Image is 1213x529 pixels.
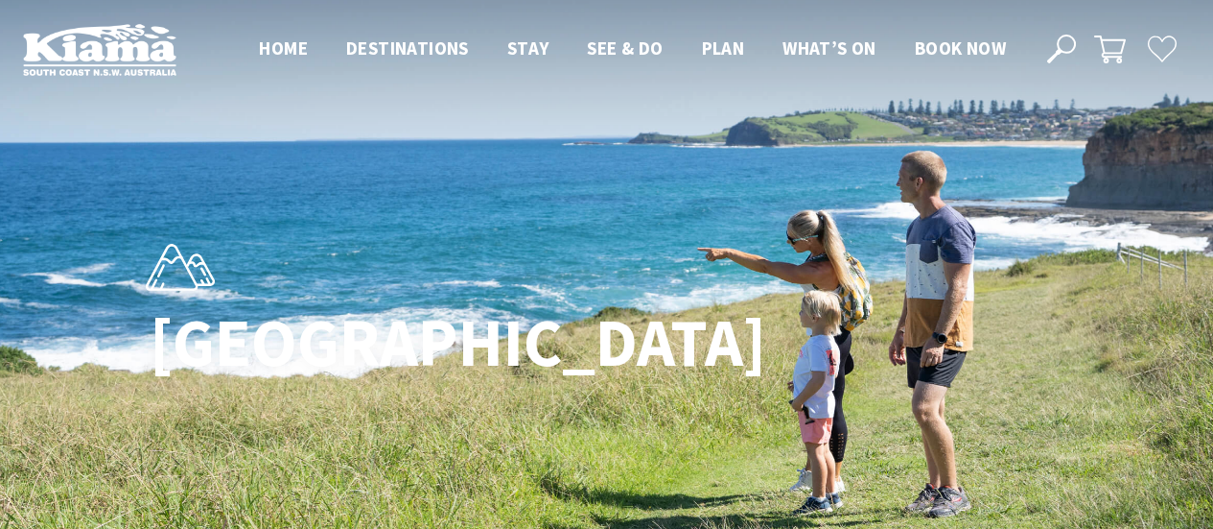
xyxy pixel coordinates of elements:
[346,36,469,60] span: Destinations
[915,36,1006,60] span: Book now
[259,36,308,60] span: Home
[150,306,691,380] h1: [GEOGRAPHIC_DATA]
[782,36,876,60] span: What’s On
[240,34,1025,65] nav: Main Menu
[702,36,745,60] span: Plan
[23,23,176,76] img: Kiama Logo
[507,36,549,60] span: Stay
[587,36,663,60] span: See & Do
